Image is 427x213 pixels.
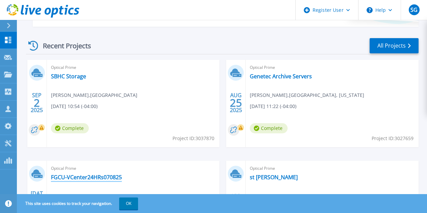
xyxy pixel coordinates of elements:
[26,37,100,54] div: Recent Projects
[51,91,137,99] span: [PERSON_NAME] , [GEOGRAPHIC_DATA]
[370,38,419,53] a: All Projects
[250,64,415,71] span: Optical Prime
[51,103,98,110] span: [DATE] 10:54 (-04:00)
[19,197,138,210] span: This site uses cookies to track your navigation.
[172,135,214,142] span: Project ID: 3037870
[51,73,86,80] a: SBHC Storage
[250,103,296,110] span: [DATE] 11:22 (-04:00)
[410,7,418,12] span: SG
[250,73,312,80] a: Genetec Archive Servers
[51,165,216,172] span: Optical Prime
[250,165,415,172] span: Optical Prime
[372,135,413,142] span: Project ID: 3027659
[30,90,43,115] div: SEP 2025
[51,192,163,200] span: [PERSON_NAME] , [US_STATE][GEOGRAPHIC_DATA]
[34,100,40,106] span: 2
[51,174,122,181] a: FGCU-VCenter24HRs070825
[250,174,298,181] a: st [PERSON_NAME]
[119,197,138,210] button: OK
[51,123,89,133] span: Complete
[230,90,242,115] div: AUG 2025
[250,91,364,99] span: [PERSON_NAME] , [GEOGRAPHIC_DATA], [US_STATE]
[250,192,298,200] span: [PERSON_NAME] , Dell
[250,123,288,133] span: Complete
[230,100,242,106] span: 25
[51,64,216,71] span: Optical Prime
